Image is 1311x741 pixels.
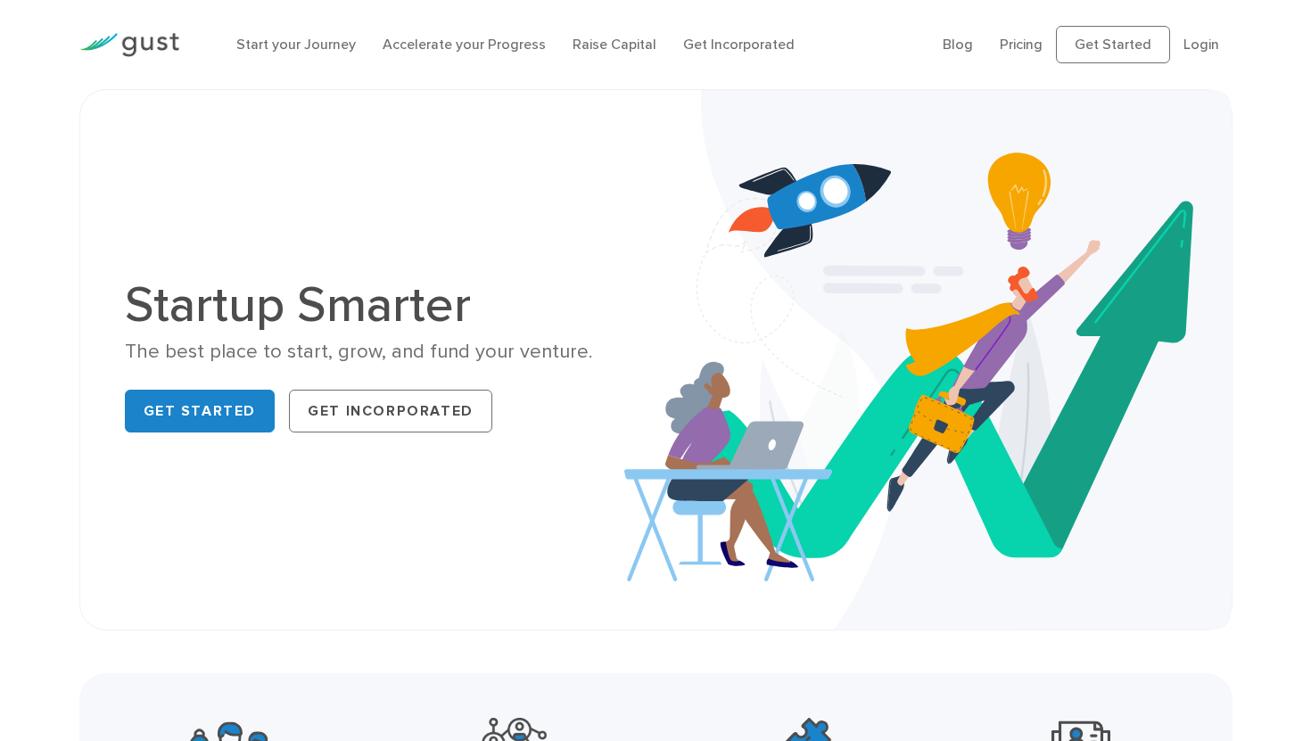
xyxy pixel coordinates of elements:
[125,390,276,432] a: Get Started
[383,36,546,53] a: Accelerate your Progress
[289,390,492,432] a: Get Incorporated
[1056,26,1170,63] a: Get Started
[1183,36,1219,53] a: Login
[79,33,179,57] img: Gust Logo
[1000,36,1043,53] a: Pricing
[573,36,656,53] a: Raise Capital
[236,36,356,53] a: Start your Journey
[125,280,643,330] h1: Startup Smarter
[943,36,973,53] a: Blog
[683,36,795,53] a: Get Incorporated
[624,90,1232,630] img: Startup Smarter Hero
[125,339,643,365] div: The best place to start, grow, and fund your venture.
